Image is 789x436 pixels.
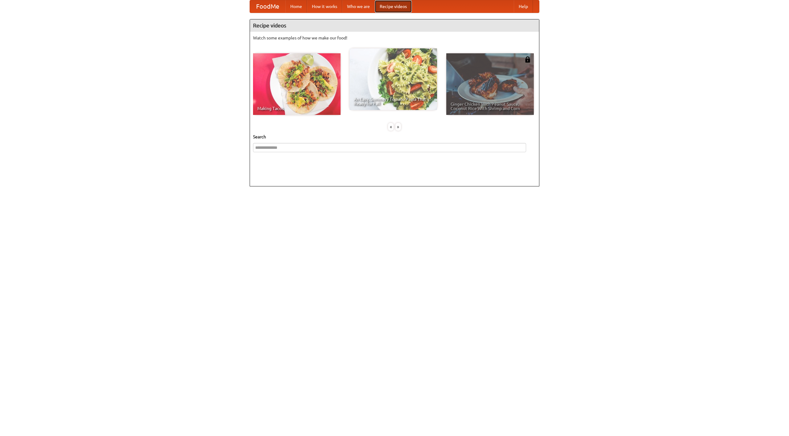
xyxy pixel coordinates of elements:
a: Home [285,0,307,13]
div: « [388,123,394,131]
a: Who we are [342,0,375,13]
a: Recipe videos [375,0,412,13]
h4: Recipe videos [250,19,539,32]
h5: Search [253,134,536,140]
span: Making Tacos [257,106,336,111]
a: Help [514,0,533,13]
p: Watch some examples of how we make our food! [253,35,536,41]
span: An Easy, Summery Tomato Pasta That's Ready for Fall [354,97,433,106]
a: An Easy, Summery Tomato Pasta That's Ready for Fall [350,48,437,110]
div: » [395,123,401,131]
a: FoodMe [250,0,285,13]
a: How it works [307,0,342,13]
img: 483408.png [525,56,531,63]
a: Making Tacos [253,53,341,115]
